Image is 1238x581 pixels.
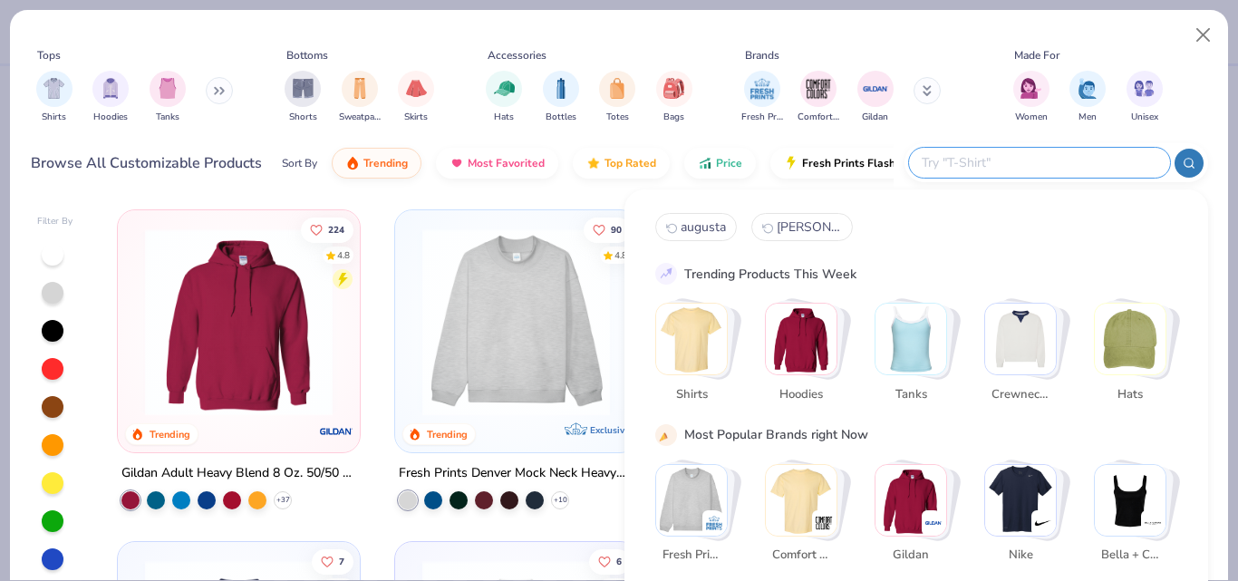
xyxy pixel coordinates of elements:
button: Stack Card Button Hoodies [765,303,848,411]
button: filter button [741,71,783,124]
img: Bella + Canvas [1095,465,1165,536]
button: filter button [486,71,522,124]
img: Bottles Image [551,78,571,99]
img: Tanks Image [158,78,178,99]
img: Shorts Image [293,78,314,99]
button: Price [684,148,756,179]
img: trend_line.gif [658,266,674,282]
img: Totes Image [607,78,627,99]
span: Hats [494,111,514,124]
span: Tanks [882,386,941,404]
img: Shirts Image [44,78,64,99]
div: filter for Hats [486,71,522,124]
button: Trending [332,148,421,179]
img: party_popper.gif [658,427,674,443]
img: Fresh Prints [705,514,723,532]
button: Stack Card Button Tanks [875,303,958,411]
button: Like [312,549,353,575]
img: Nike [985,465,1056,536]
div: Gildan Adult Heavy Blend 8 Oz. 50/50 Hooded Sweatshirt [121,462,356,485]
button: Stack Card Button Nike [984,464,1068,572]
span: Hats [1101,386,1160,404]
img: Gildan [875,465,946,536]
div: filter for Unisex [1127,71,1163,124]
button: filter button [92,71,129,124]
span: Price [716,156,742,170]
span: Bella + Canvas [1101,547,1160,565]
div: Browse All Customizable Products [31,152,262,174]
img: Hoodies Image [101,78,121,99]
div: filter for Tanks [150,71,186,124]
img: most_fav.gif [450,156,464,170]
div: filter for Women [1013,71,1049,124]
button: filter button [599,71,635,124]
button: Close [1186,18,1221,53]
span: Totes [606,111,629,124]
img: Crewnecks [985,304,1056,374]
div: Brands [745,47,779,63]
img: Gildan [924,514,943,532]
span: Hoodies [93,111,128,124]
img: Shirts [656,304,727,374]
button: Fresh Prints Flash [770,148,980,179]
div: Made For [1014,47,1059,63]
span: Crewnecks [991,386,1050,404]
button: Like [583,217,630,242]
img: Skirts Image [406,78,427,99]
span: Nike [991,547,1050,565]
button: filter button [857,71,894,124]
div: filter for Sweatpants [339,71,381,124]
img: Comfort Colors [766,465,837,536]
button: filter button [150,71,186,124]
span: Skirts [404,111,428,124]
img: Men Image [1078,78,1098,99]
span: Comfort Colors [772,547,831,565]
span: 7 [339,557,344,566]
img: Hoodies [766,304,837,374]
span: augusta [681,218,726,236]
img: Fresh Prints [656,465,727,536]
span: 6 [615,557,621,566]
span: Top Rated [604,156,656,170]
button: filter button [1127,71,1163,124]
div: Sort By [282,155,317,171]
button: Top Rated [573,148,670,179]
button: filter button [543,71,579,124]
span: Shirts [663,386,721,404]
div: filter for Shirts [36,71,73,124]
button: filter button [656,71,692,124]
span: Sweatpants [339,111,381,124]
img: Comfort Colors [815,514,833,532]
div: Most Popular Brands right Now [684,425,868,444]
span: + 37 [276,495,290,506]
img: Bags Image [663,78,683,99]
div: Accessories [488,47,546,63]
span: Men [1078,111,1097,124]
img: Sweatpants Image [350,78,370,99]
img: trending.gif [345,156,360,170]
span: Unisex [1131,111,1158,124]
div: 4.8 [614,248,626,262]
span: Trending [363,156,408,170]
img: Hats Image [494,78,515,99]
button: filter button [398,71,434,124]
button: filter button [36,71,73,124]
div: filter for Gildan [857,71,894,124]
span: Bottles [546,111,576,124]
button: Stack Card Button Crewnecks [984,303,1068,411]
span: Gildan [882,547,941,565]
img: Women Image [1020,78,1041,99]
span: + 10 [553,495,566,506]
span: [PERSON_NAME]-over Lounge Shorts [777,218,842,236]
div: filter for Totes [599,71,635,124]
div: Bottoms [286,47,328,63]
img: a90f7c54-8796-4cb2-9d6e-4e9644cfe0fe [619,228,825,416]
button: filter button [798,71,839,124]
img: flash.gif [784,156,798,170]
button: augusta0 [655,213,737,241]
div: filter for Skirts [398,71,434,124]
span: Women [1015,111,1048,124]
button: Stack Card Button Bella + Canvas [1094,464,1177,572]
button: filter button [339,71,381,124]
span: Hoodies [772,386,831,404]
